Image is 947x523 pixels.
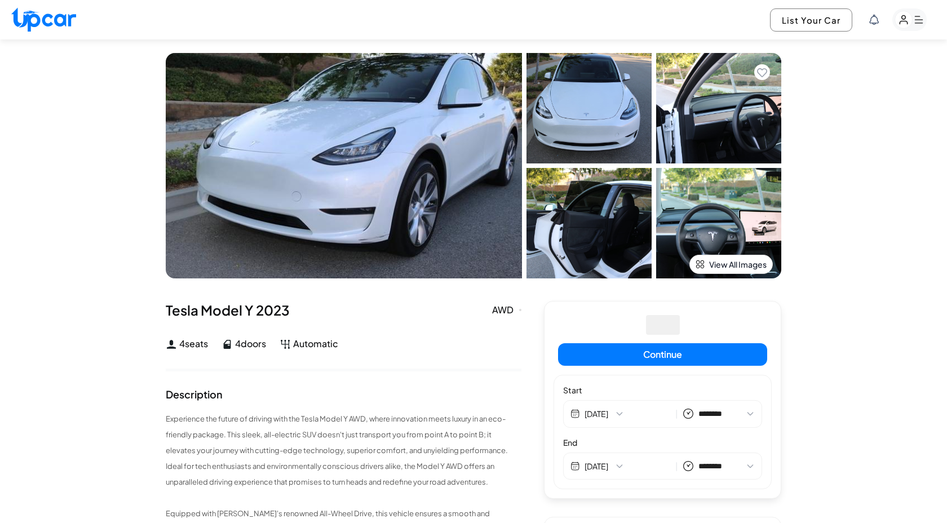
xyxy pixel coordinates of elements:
div: Description [166,389,223,400]
span: View All Images [709,259,767,270]
span: | [675,460,678,473]
span: | [675,407,678,420]
span: 4 seats [179,337,208,351]
button: Continue [558,343,767,366]
button: List Your Car [770,8,852,32]
img: view-all [696,260,705,269]
span: Automatic [293,337,338,351]
img: Car Image 1 [526,53,652,163]
label: End [563,437,762,448]
label: Start [563,384,762,396]
button: [DATE] [585,408,671,419]
img: Car Image 2 [656,53,781,163]
button: View All Images [689,255,773,274]
div: Tesla Model Y 2023 [166,301,521,319]
span: 4 doors [235,337,266,351]
button: Add to favorites [754,64,770,80]
img: Upcar Logo [11,7,76,32]
button: [DATE] [585,460,671,472]
img: Car Image 4 [656,168,781,278]
img: Car Image 3 [526,168,652,278]
img: Car [166,53,522,278]
div: AWD [492,303,521,317]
